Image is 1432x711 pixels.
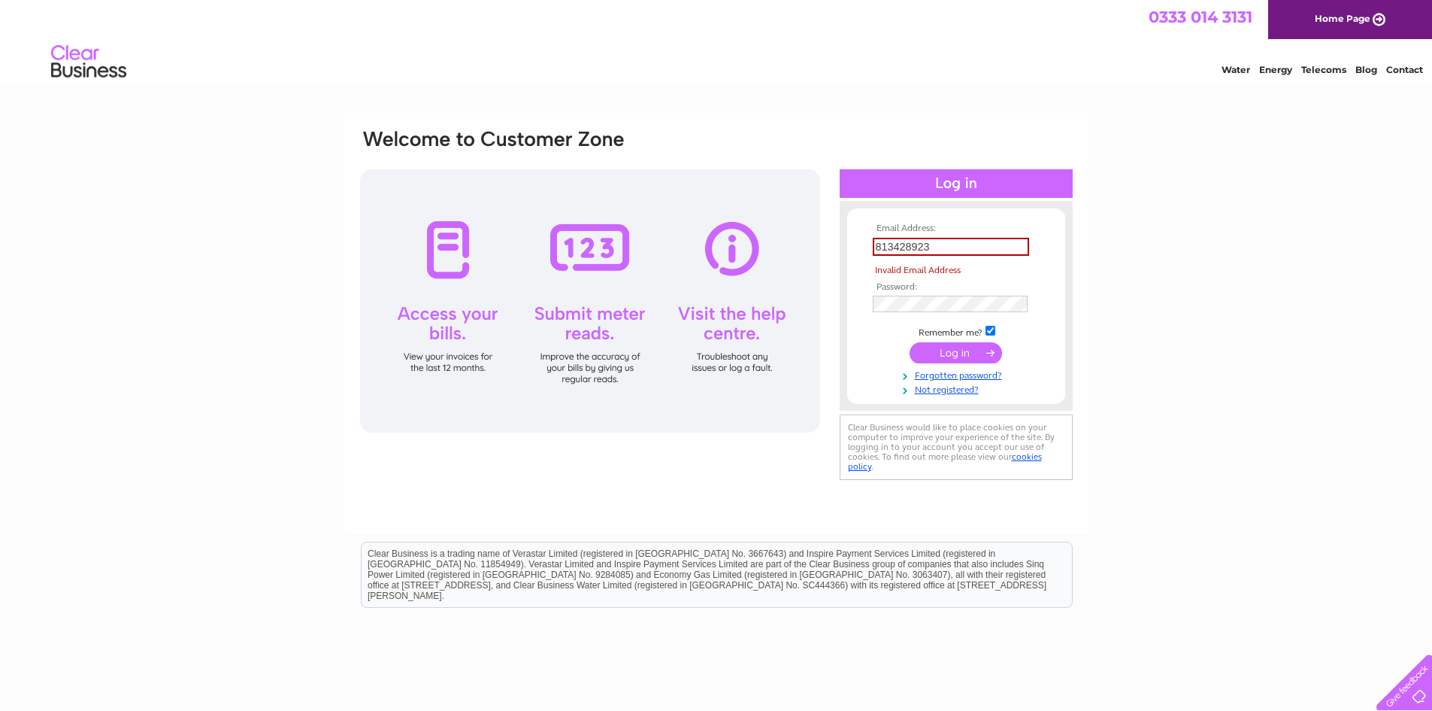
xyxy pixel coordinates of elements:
a: Forgotten password? [873,367,1043,381]
a: Telecoms [1301,64,1346,75]
input: Submit [910,342,1002,363]
th: Email Address: [869,223,1043,234]
td: Remember me? [869,324,1043,339]
div: Clear Business is a trading name of Verastar Limited (registered in [GEOGRAPHIC_DATA] No. 3667643... [362,8,1072,73]
a: Water [1222,64,1250,75]
span: Invalid Email Address [875,265,961,275]
a: Not registered? [873,381,1043,396]
a: Contact [1386,64,1423,75]
a: Blog [1355,64,1377,75]
img: logo.png [50,39,127,85]
th: Password: [869,282,1043,293]
a: 0333 014 3131 [1149,8,1252,26]
div: Clear Business would like to place cookies on your computer to improve your experience of the sit... [840,415,1073,480]
a: Energy [1259,64,1292,75]
a: cookies policy [848,451,1042,472]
